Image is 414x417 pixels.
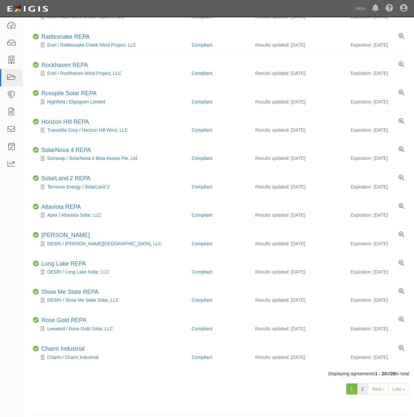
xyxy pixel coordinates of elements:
div: Altavista REPA [41,204,81,211]
a: View results summary [399,317,404,323]
a: View results summary [399,289,404,295]
div: Chester REPA [41,232,90,239]
a: [PERSON_NAME] [41,232,90,238]
a: View results summary [399,147,404,153]
div: Rattlesnake REPA [41,33,90,41]
a: TransAlta Corp / Horizon Hill Wind, LLC [47,127,128,133]
a: Charm Industrial [41,345,85,352]
div: Highfield / Elipsgeen Limited [33,99,187,105]
i: Compliant [33,90,39,96]
i: Compliant [33,34,39,40]
i: Compliant [33,119,39,125]
div: Expiration: [DATE] [350,184,404,190]
a: View results summary [399,119,404,124]
div: Results updated: [DATE] [255,325,341,332]
div: Results updated: [DATE] [255,212,341,218]
a: Horizon HIll REPA [41,119,89,125]
div: Expiration: [DATE] [350,269,404,275]
a: Apex / Altavista Solar, LLC [47,212,101,218]
div: Expiration: [DATE] [350,240,404,247]
a: Rose Gold REPA [41,317,87,323]
div: DESRI / Chester Solar Technology Park, LLC [33,240,187,247]
a: Highfield / Elipsgeen Limited [47,99,105,104]
div: Rosspile Solar REPA [41,90,97,97]
a: Compliant [192,241,212,246]
a: DESRI / Long Lake Solar, LLC [47,269,109,274]
i: Compliant [33,147,39,153]
a: Compliant [192,42,212,48]
div: Expiration: [DATE] [350,42,404,48]
i: Compliant [33,317,39,323]
a: Compliant [192,184,212,189]
a: Compliant [192,156,212,161]
a: Compliant [192,14,212,19]
div: Enel / Rattlesnake Creek Wind Project, LLC [33,42,187,48]
b: 1 - 20 [375,371,387,376]
a: Terrenus Energy / SolarLand 2 [47,184,109,189]
a: 1 [346,383,357,394]
a: Compliant [192,99,212,104]
a: Rockhaven REPA [41,62,88,68]
a: Enel / Rattlesnake Creek Wind Project, LLC [47,42,136,48]
a: View results summary [399,232,404,238]
a: Compliant [192,354,212,360]
a: Compliant [192,212,212,218]
div: TransAlta Corp / Horizon Hill Wind, LLC [33,127,187,133]
a: SolarLand 2 REPA [41,175,90,182]
a: Compliant [192,71,212,76]
i: Compliant [33,232,39,238]
div: Displaying agreements of in total [23,370,414,377]
div: Results updated: [DATE] [255,155,341,162]
div: DESRI / Long Lake Solar, LLC [33,269,187,275]
div: Expiration: [DATE] [350,99,404,105]
i: Compliant [33,175,39,181]
div: Results updated: [DATE] [255,297,341,303]
a: Meta [352,2,369,15]
div: Expiration: [DATE] [350,70,404,77]
a: 2 [357,383,368,394]
a: Compliant [192,127,212,133]
div: Results updated: [DATE] [255,70,341,77]
i: Compliant [33,62,39,68]
div: SolarLand 2 REPA [41,175,90,182]
a: View results summary [399,62,404,68]
a: Long Lake REPA [41,260,86,267]
a: View results summary [399,175,404,181]
a: Enel / Rockhaven Wind Project, LLC [47,71,121,76]
a: Rattlesnake REPA [41,33,90,40]
a: View results summary [399,345,404,351]
a: Charm / Charm Industrial [47,354,98,360]
div: Terrenus Energy / SolarLand 2 [33,184,187,190]
div: Expiration: [DATE] [350,354,404,360]
div: Enel / Rockhaven Wind Project, LLC [33,70,187,77]
div: Charm / Charm Industrial [33,354,187,360]
div: Apex / Altavista Solar, LLC [33,212,187,218]
a: Leeward / Rose Gold Solar, LLC [47,326,113,331]
div: Show Me State REPA [41,289,99,296]
a: DESRI / [PERSON_NAME][GEOGRAPHIC_DATA], LLC [47,241,162,246]
div: Results updated: [DATE] [255,269,341,275]
a: SolarNova 4 REPA [41,147,91,153]
a: Altavista REPA [41,204,81,210]
a: Compliant [192,269,212,274]
a: View results summary [399,90,404,96]
div: Horizon HIll REPA [41,119,89,126]
div: Leeward / Rose Gold Solar, LLC [33,325,187,332]
div: Rose Gold REPA [41,317,87,324]
i: Compliant [33,289,39,295]
a: Next › [368,383,388,394]
i: Compliant [33,204,39,210]
img: logo-5460c22ac91f19d4615b14bd174203de0afe785f0fc80cf4dbbc73dc1793850b.png [5,3,50,15]
a: Rosspile Solar REPA [41,90,97,97]
div: Expiration: [DATE] [350,155,404,162]
a: View results summary [399,204,404,209]
a: Show Me State REPA [41,289,99,295]
a: Compliant [192,326,212,331]
div: Results updated: [DATE] [255,127,341,133]
div: Expiration: [DATE] [350,325,404,332]
div: Expiration: [DATE] [350,297,404,303]
a: Compliant [192,297,212,303]
div: Expiration: [DATE] [350,127,404,133]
